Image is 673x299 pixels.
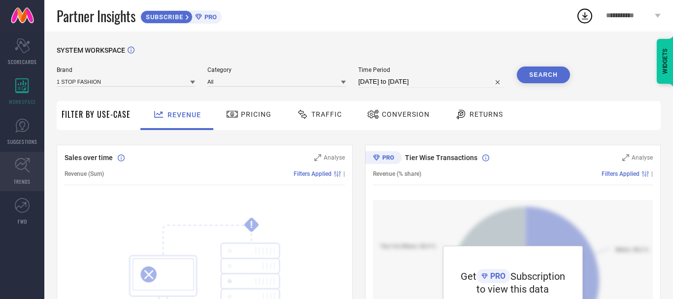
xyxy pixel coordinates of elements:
[470,110,503,118] span: Returns
[9,98,36,105] span: WORKSPACE
[651,170,653,177] span: |
[62,108,131,120] span: Filter By Use-Case
[576,7,594,25] div: Open download list
[343,170,345,177] span: |
[311,110,342,118] span: Traffic
[632,154,653,161] span: Analyse
[405,154,477,162] span: Tier Wise Transactions
[476,283,549,295] span: to view this data
[510,270,565,282] span: Subscription
[57,46,125,54] span: SYSTEM WORKSPACE
[140,8,222,24] a: SUBSCRIBEPRO
[18,218,27,225] span: FWD
[207,66,346,73] span: Category
[602,170,639,177] span: Filters Applied
[57,6,135,26] span: Partner Insights
[202,13,217,21] span: PRO
[65,154,113,162] span: Sales over time
[373,170,421,177] span: Revenue (% share)
[517,66,570,83] button: Search
[294,170,332,177] span: Filters Applied
[324,154,345,161] span: Analyse
[382,110,430,118] span: Conversion
[488,271,505,281] span: PRO
[461,270,476,282] span: Get
[250,219,253,231] tspan: !
[241,110,271,118] span: Pricing
[7,138,37,145] span: SUGGESTIONS
[358,66,505,73] span: Time Period
[622,154,629,161] svg: Zoom
[65,170,104,177] span: Revenue (Sum)
[57,66,195,73] span: Brand
[314,154,321,161] svg: Zoom
[365,151,402,166] div: Premium
[14,178,31,185] span: TRENDS
[168,111,201,119] span: Revenue
[8,58,37,66] span: SCORECARDS
[141,13,186,21] span: SUBSCRIBE
[358,76,505,88] input: Select time period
